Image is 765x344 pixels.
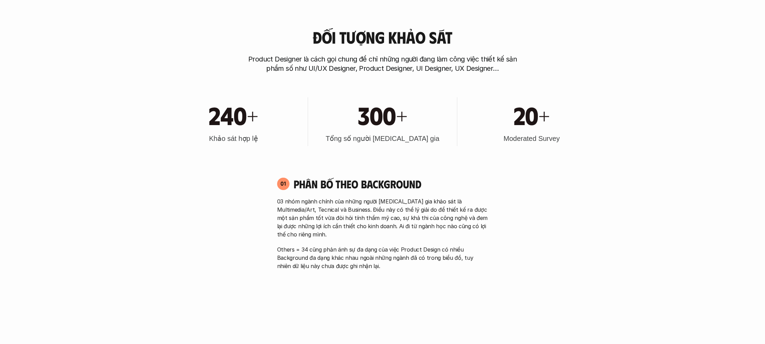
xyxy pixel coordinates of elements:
[281,181,286,186] p: 01
[294,177,488,190] h4: Phân bố theo background
[209,100,258,130] h1: 240+
[245,55,520,73] p: Product Designer là cách gọi chung để chỉ những người đang làm công việc thiết kế sản phẩm số như...
[503,134,559,143] h3: Moderated Survey
[326,134,439,143] h3: Tổng số người [MEDICAL_DATA] gia
[277,197,488,238] p: 03 nhóm ngành chính của những người [MEDICAL_DATA] gia khảo sát là Multimedia/Art, Tecnical và Bu...
[209,134,258,143] h3: Khảo sát hợp lệ
[277,245,488,270] p: Others = 34 cũng phản ánh sự đa dạng của việc Product Design có nhiều Background đa dạng khác nha...
[313,28,452,46] h3: Đối tượng khảo sát
[358,100,407,130] h1: 300+
[514,100,550,130] h1: 20+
